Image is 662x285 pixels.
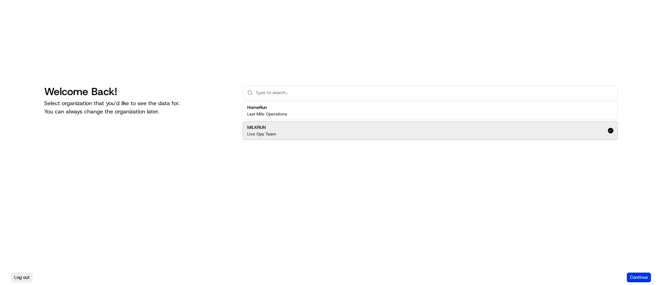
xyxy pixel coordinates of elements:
p: Select organization that you’d like to see the data for. You can always change the organization l... [44,99,232,116]
h1: Welcome Back! [44,85,232,98]
p: Last Mile Operations [247,111,287,117]
input: Type to search... [255,86,613,100]
button: Log out [11,273,33,282]
div: Suggestions [243,100,618,141]
h2: HomeRun [247,104,287,111]
button: Continue [627,273,651,282]
h2: MILKRUN [247,124,276,131]
p: Live Ops Team [247,131,276,137]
